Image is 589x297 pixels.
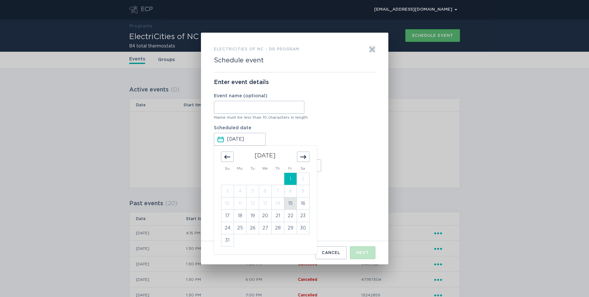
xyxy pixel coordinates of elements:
[221,222,234,234] td: Sunday, August 24, 2025
[297,222,309,234] td: Saturday, August 30, 2025
[297,152,310,162] div: Move forward to switch to the next month.
[350,246,375,259] button: Next
[284,173,297,185] td: Selected. Friday, August 1, 2025
[322,251,340,255] div: Cancel
[259,210,271,222] td: Wednesday, August 20, 2025
[234,210,246,222] td: Monday, August 18, 2025
[255,153,276,159] strong: [DATE]
[369,46,375,53] button: Exit
[250,167,255,170] small: Tu
[297,173,309,185] td: Not available. Saturday, August 2, 2025
[214,146,317,254] div: Calendar
[214,101,304,114] input: Event name (optional)
[284,185,297,197] td: Not available. Friday, August 8, 2025
[214,126,304,146] label: Scheduled date
[221,210,234,222] td: Sunday, August 17, 2025
[297,197,309,210] td: Saturday, August 16, 2025
[217,136,224,143] button: Scheduled dateSelect a dateCalendar
[246,197,259,210] td: Not available. Tuesday, August 12, 2025
[288,167,292,170] small: Fr
[214,46,299,53] h3: ElectriCities of NC - DR Program
[259,185,271,197] td: Not available. Wednesday, August 6, 2025
[271,210,284,222] td: Thursday, August 21, 2025
[275,167,280,170] small: Th
[297,210,309,222] td: Saturday, August 23, 2025
[356,251,369,255] div: Next
[259,197,271,210] td: Not available. Wednesday, August 13, 2025
[201,33,388,264] div: Form to create an event
[214,115,375,119] div: Name must be less than 10 characters in length.
[221,152,234,162] div: Move backward to switch to the previous month.
[271,197,284,210] td: Not available. Thursday, August 14, 2025
[234,222,246,234] td: Monday, August 25, 2025
[227,133,265,145] input: Select a date
[246,210,259,222] td: Tuesday, August 19, 2025
[284,222,297,234] td: Friday, August 29, 2025
[234,197,246,210] td: Not available. Monday, August 11, 2025
[246,185,259,197] td: Not available. Tuesday, August 5, 2025
[262,167,268,170] small: We
[271,222,284,234] td: Thursday, August 28, 2025
[225,167,230,170] small: Su
[214,79,375,86] p: Enter event details
[221,197,234,210] td: Not available. Sunday, August 10, 2025
[221,234,234,247] td: Sunday, August 31, 2025
[214,57,264,64] h2: Schedule event
[237,167,243,170] small: Mo
[214,94,304,98] label: Event name (optional)
[221,185,234,197] td: Not available. Sunday, August 3, 2025
[284,197,297,210] td: Friday, August 15, 2025
[300,167,305,170] small: Sa
[315,246,347,259] button: Cancel
[246,222,259,234] td: Tuesday, August 26, 2025
[297,185,309,197] td: Not available. Saturday, August 9, 2025
[284,210,297,222] td: Friday, August 22, 2025
[271,185,284,197] td: Not available. Thursday, August 7, 2025
[259,222,271,234] td: Wednesday, August 27, 2025
[234,185,246,197] td: Not available. Monday, August 4, 2025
